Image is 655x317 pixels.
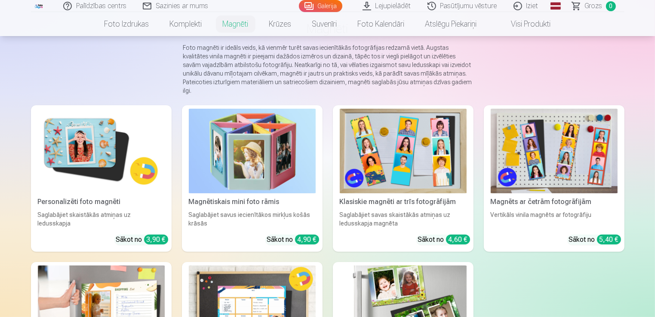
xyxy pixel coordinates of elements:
div: 3,90 € [144,235,168,244]
div: Saglabājiet savus iecienītākos mirkļus košās krāsās [185,210,319,228]
span: Grozs [585,1,603,11]
img: Klasiskie magnēti ar trīs fotogrāfijām [340,109,467,193]
div: Magnēts ar četrām fotogrāfijām [487,197,621,207]
div: Sākot no [569,235,621,245]
a: Komplekti [160,12,212,36]
div: Sākot no [267,235,319,245]
div: Saglabājiet skaistākās atmiņas uz ledusskapja [34,210,168,228]
div: 4,60 € [446,235,470,244]
a: Personalizēti foto magnētiPersonalizēti foto magnētiSaglabājiet skaistākās atmiņas uz ledusskapja... [31,105,172,252]
a: Magnēts ar četrām fotogrāfijāmMagnēts ar četrām fotogrāfijāmVertikāls vinila magnēts ar fotogrāfi... [484,105,624,252]
div: 5,40 € [597,235,621,244]
a: Klasiskie magnēti ar trīs fotogrāfijāmKlasiskie magnēti ar trīs fotogrāfijāmSaglabājiet savas ska... [333,105,474,252]
span: 0 [606,1,616,11]
div: Klasiskie magnēti ar trīs fotogrāfijām [336,197,470,207]
img: Personalizēti foto magnēti [38,109,165,193]
div: Saglabājiet savas skaistākās atmiņas uz ledusskapja magnēta [336,210,470,228]
img: Magnētiskais mini foto rāmis [189,109,316,193]
div: Sākot no [418,235,470,245]
a: Krūzes [259,12,302,36]
div: Magnētiskais mini foto rāmis [185,197,319,207]
a: Foto kalendāri [347,12,415,36]
a: Atslēgu piekariņi [415,12,487,36]
img: Magnēts ar četrām fotogrāfijām [491,109,618,193]
div: Sākot no [116,235,168,245]
a: Foto izdrukas [94,12,160,36]
a: Suvenīri [302,12,347,36]
a: Magnētiskais mini foto rāmisMagnētiskais mini foto rāmisSaglabājiet savus iecienītākos mirkļus ko... [182,105,323,252]
div: 4,90 € [295,235,319,244]
img: /fa1 [34,3,44,9]
div: Personalizēti foto magnēti [34,197,168,207]
p: Foto magnēti ir ideāls veids, kā vienmēr turēt savas iecienītākās fotogrāfijas redzamā vietā. Aug... [183,43,472,95]
a: Magnēti [212,12,259,36]
div: Vertikāls vinila magnēts ar fotogrāfiju [487,210,621,228]
a: Visi produkti [487,12,561,36]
